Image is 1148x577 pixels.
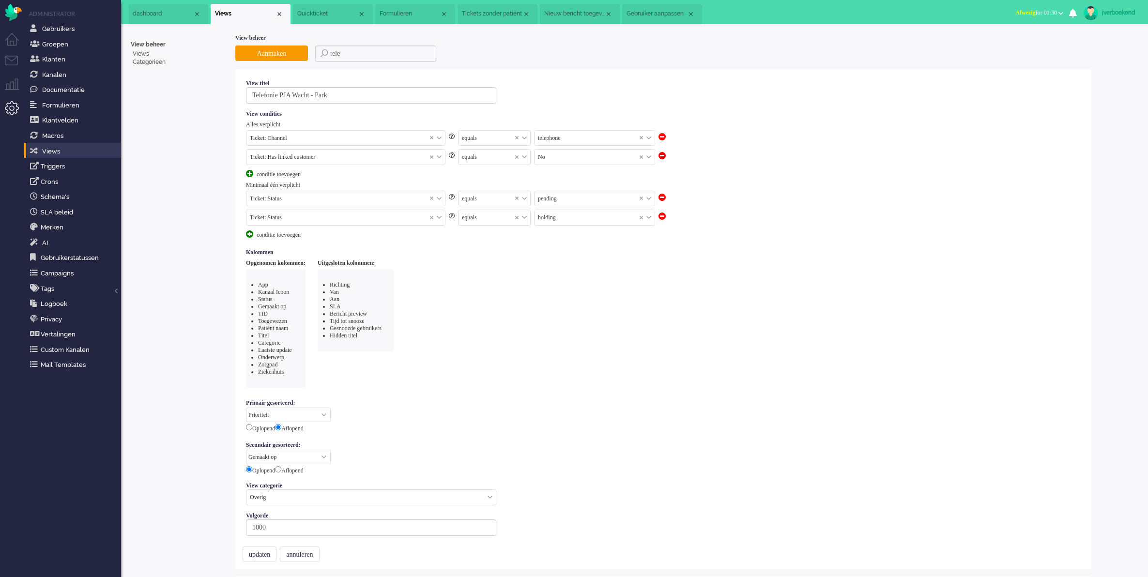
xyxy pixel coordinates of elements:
[42,86,85,93] span: Documentatie
[28,283,121,294] a: Tags
[315,46,436,62] input: Zoeken
[1010,6,1069,20] button: Afwezigfor 01:30
[1010,3,1069,24] li: Afwezigfor 01:30
[42,71,66,78] span: Kanalen
[28,191,121,202] a: Schema's
[330,303,341,310] span: SLA
[28,207,121,217] a: SLA beleid
[1015,9,1035,16] span: Afwezig
[28,39,121,49] a: Groepen
[28,115,121,125] a: Klantvelden
[1102,8,1138,17] div: jverboekend
[522,10,530,18] div: Close tab
[28,84,121,95] a: Documentatie
[5,78,27,100] li: Supervisor menu
[246,110,285,118] label: View condities
[627,10,687,18] span: Gebruiker aanpassen
[28,100,121,110] a: Formulieren
[42,102,79,109] span: Formulieren
[211,4,291,24] li: Viewsettings
[28,23,121,34] a: Gebruikers
[246,170,319,178] div: conditie toevoegen
[1015,9,1057,16] span: for 01:30
[458,4,537,24] li: View
[544,10,605,18] span: Nieuw bericht toegevoegd aan gesprek
[258,310,268,317] span: TID
[28,329,121,339] a: Vertalingen
[28,359,121,370] a: Mail Templates
[258,303,286,310] span: Gemaakt op
[28,237,121,248] a: Ai
[28,268,121,278] a: Campaigns
[5,101,27,123] li: Admin menu
[243,547,276,562] button: updaten
[193,10,201,18] div: Close tab
[131,58,228,66] a: Categorieën
[28,222,121,232] a: Merken
[42,25,75,32] span: Gebruikers
[276,10,283,18] div: Close tab
[462,10,522,18] span: Tickets zonder patiënt
[133,10,193,18] span: dashboard
[318,259,375,267] label: Uitgesloten kolommen:
[258,368,284,375] span: Ziekenhuis
[246,182,1081,189] div: Minimaal één verplicht
[28,252,121,263] a: Gebruikerstatussen
[258,288,289,295] span: Kanaal Icoon
[622,4,702,24] li: user20
[42,56,65,63] span: Klanten
[28,298,121,309] a: Logboek
[246,80,273,87] label: View titel
[28,146,121,156] a: Views
[258,347,292,353] span: Laatste update
[28,344,121,355] a: Custom Kanalen
[131,42,228,48] h4: View beheer
[246,259,306,267] label: Opgenomen kolommen:
[440,10,448,18] div: Close tab
[258,325,288,332] span: Patiënt naam
[246,121,1081,128] div: Alles verplicht
[131,50,228,58] a: Views
[246,249,277,256] label: Kolommen
[28,176,121,187] a: Crons
[28,314,121,324] a: Privacy
[5,4,22,21] img: flow_omnibird.svg
[42,41,68,48] span: Groepen
[258,296,272,303] span: Status
[246,422,1081,433] div: Oplopend Aflopend
[128,4,208,24] li: Dashboard
[246,464,1081,475] div: Oplopend Aflopend
[687,10,695,18] div: Close tab
[297,10,358,18] span: Quickticket
[246,398,298,408] label: Primair gesorteerd:
[246,482,286,489] label: View categorie
[293,4,373,24] li: Quickticket
[28,69,121,80] a: Kanalen
[380,10,440,18] span: Formulieren
[258,281,268,288] span: App
[42,148,60,155] span: Views
[375,4,455,24] li: FormSettings
[215,10,276,18] span: Views
[5,6,22,14] a: Omnidesk
[42,132,63,139] span: Macros
[258,339,281,346] span: Categorie
[1084,6,1098,20] img: avatar
[330,332,357,339] span: Hidden titel
[235,34,1091,42] div: View beheer
[358,10,366,18] div: Close tab
[28,54,121,64] a: Klanten
[1082,6,1138,20] a: jverboekend
[330,296,339,303] span: Aan
[605,10,612,18] div: Close tab
[42,239,48,246] span: AI
[42,117,78,124] span: Klantvelden
[258,361,277,368] span: Zorgpad
[28,130,121,141] a: Macros
[330,288,339,295] span: Van
[28,161,121,171] a: Triggers
[5,33,27,55] li: Dashboard menu
[258,332,269,339] span: Titel
[330,325,382,332] span: Gesnoozde gebruikers
[330,281,350,288] span: Richting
